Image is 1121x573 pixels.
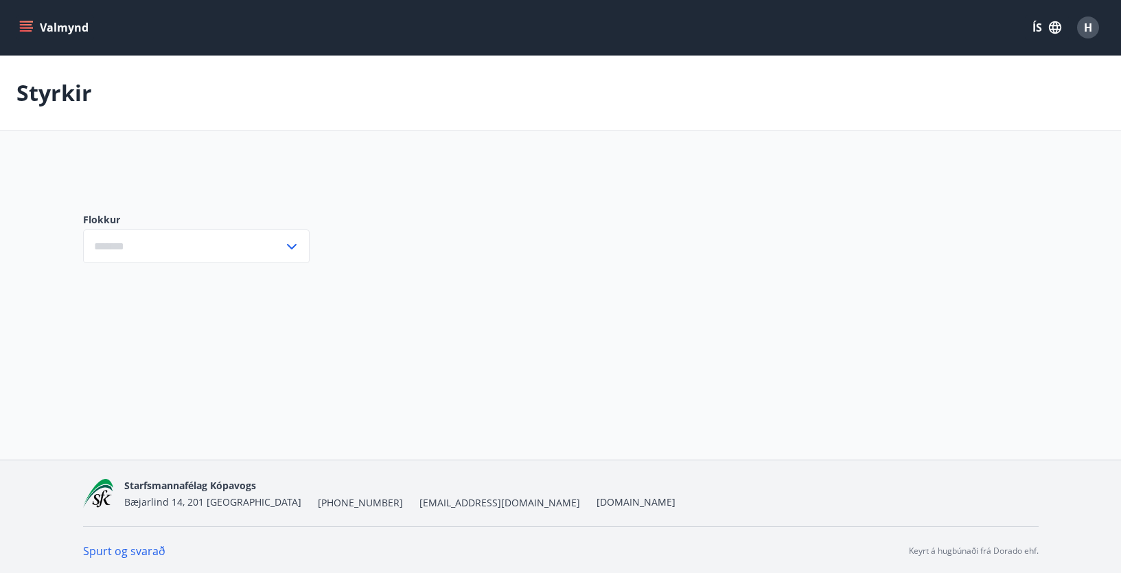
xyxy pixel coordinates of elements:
span: Bæjarlind 14, 201 [GEOGRAPHIC_DATA] [124,495,301,508]
span: H [1084,20,1092,35]
button: H [1072,11,1105,44]
span: [EMAIL_ADDRESS][DOMAIN_NAME] [419,496,580,510]
button: ÍS [1025,15,1069,40]
a: [DOMAIN_NAME] [597,495,675,508]
a: Spurt og svarað [83,543,165,559]
p: Styrkir [16,78,92,108]
p: Keyrt á hugbúnaði frá Dorado ehf. [909,545,1039,557]
span: Starfsmannafélag Kópavogs [124,479,256,492]
img: x5MjQkxwhnYn6YREZUTEa9Q4KsBUeQdWGts9Dj4O.png [83,479,114,508]
button: menu [16,15,94,40]
span: [PHONE_NUMBER] [318,496,403,510]
label: Flokkur [83,213,310,227]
